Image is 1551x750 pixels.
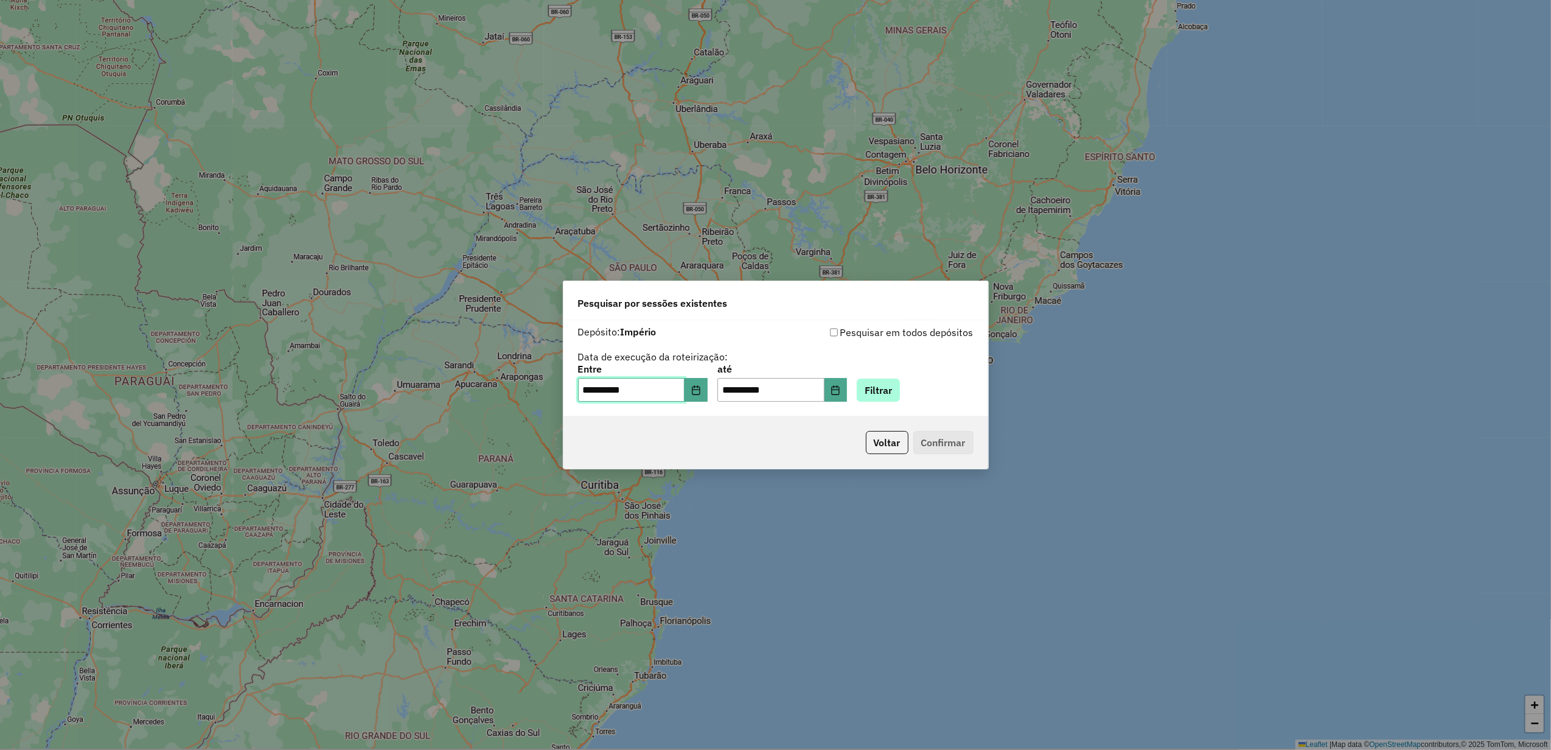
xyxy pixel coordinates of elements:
[578,349,728,364] label: Data de execução da roteirização:
[717,362,847,376] label: até
[685,378,708,402] button: Choose Date
[621,326,657,338] strong: Império
[857,379,900,402] button: Filtrar
[776,325,974,340] div: Pesquisar em todos depósitos
[866,431,908,454] button: Voltar
[578,324,657,339] label: Depósito:
[578,296,728,310] span: Pesquisar por sessões existentes
[824,378,848,402] button: Choose Date
[578,362,708,376] label: Entre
